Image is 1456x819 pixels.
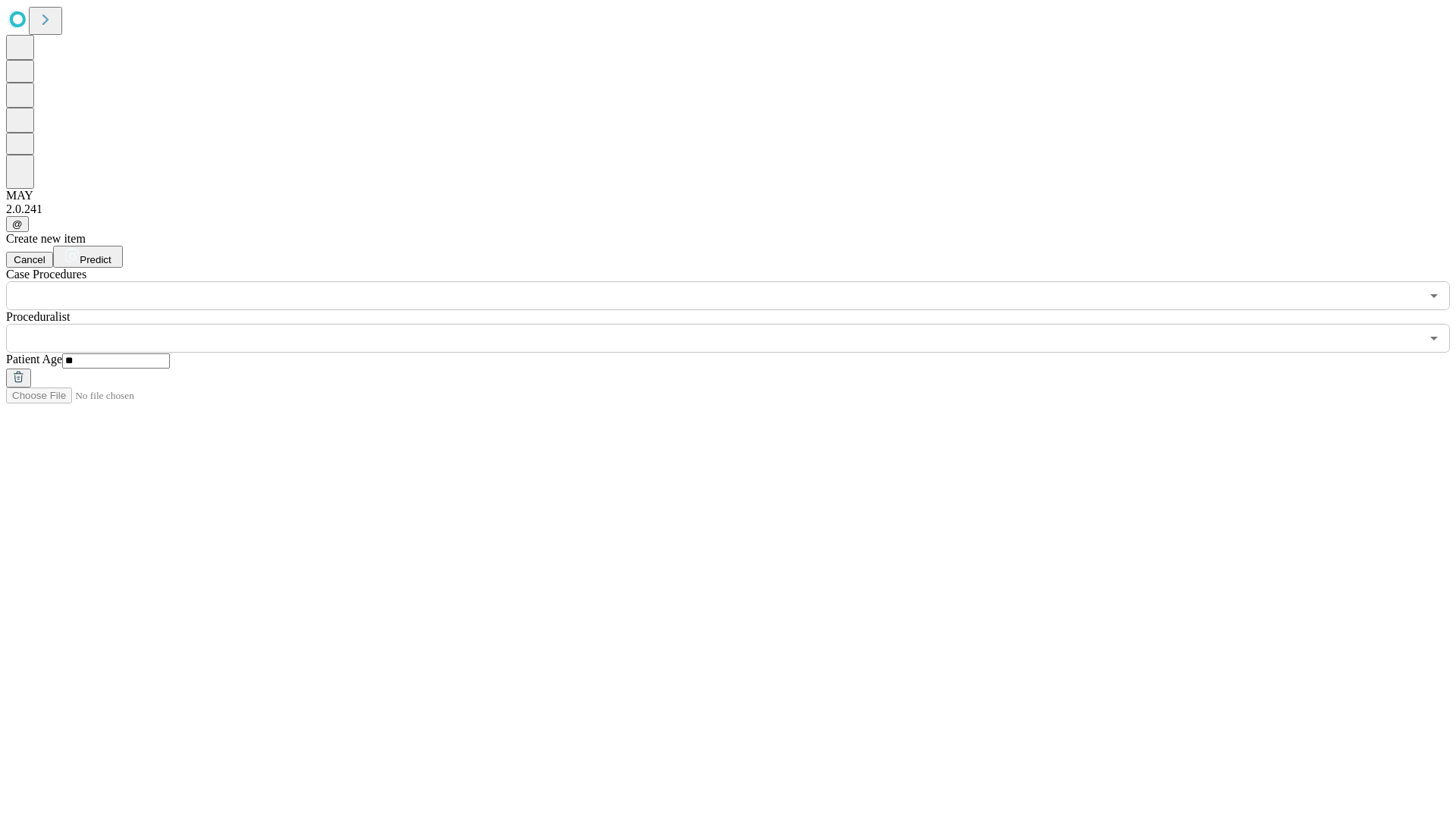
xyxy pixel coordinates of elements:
button: Open [1423,328,1445,349]
span: Proceduralist [6,310,70,323]
span: @ [12,218,23,230]
span: Scheduled Procedure [6,268,86,281]
button: Predict [53,246,123,268]
span: Patient Age [6,353,62,366]
span: Predict [80,254,111,265]
span: Cancel [14,254,45,265]
div: 2.0.241 [6,202,1450,216]
span: Create new item [6,232,86,245]
div: MAY [6,189,1450,202]
button: Cancel [6,252,53,268]
button: @ [6,216,29,232]
button: Open [1423,285,1445,306]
